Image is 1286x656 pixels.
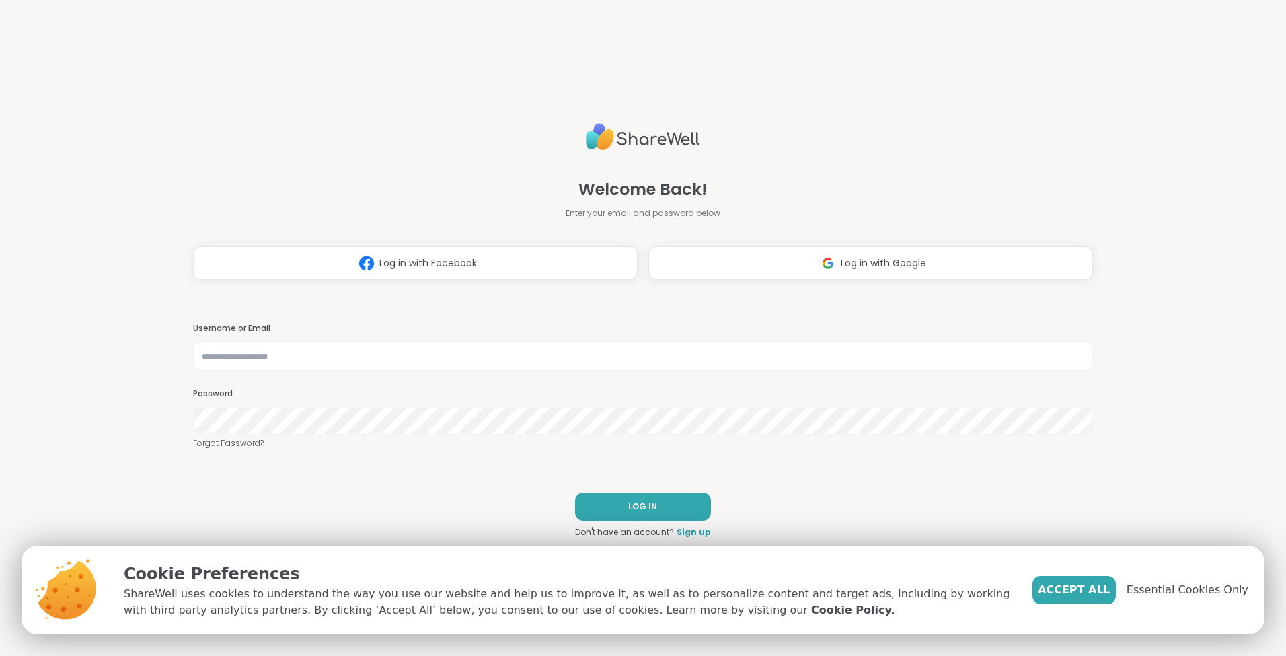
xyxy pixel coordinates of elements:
[811,602,895,618] a: Cookie Policy.
[379,256,477,270] span: Log in with Facebook
[575,526,674,538] span: Don't have an account?
[586,118,700,156] img: ShareWell Logo
[578,178,707,202] span: Welcome Back!
[193,437,1093,449] a: Forgot Password?
[575,493,711,521] button: LOG IN
[841,256,926,270] span: Log in with Google
[124,562,1011,586] p: Cookie Preferences
[566,207,720,219] span: Enter your email and password below
[124,586,1011,618] p: ShareWell uses cookies to understand the way you use our website and help us to improve it, as we...
[1038,582,1110,598] span: Accept All
[1127,582,1248,598] span: Essential Cookies Only
[193,388,1093,400] h3: Password
[648,246,1093,280] button: Log in with Google
[815,251,841,276] img: ShareWell Logomark
[354,251,379,276] img: ShareWell Logomark
[193,246,638,280] button: Log in with Facebook
[193,323,1093,334] h3: Username or Email
[1032,576,1116,604] button: Accept All
[628,501,657,513] span: LOG IN
[677,526,711,538] a: Sign up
